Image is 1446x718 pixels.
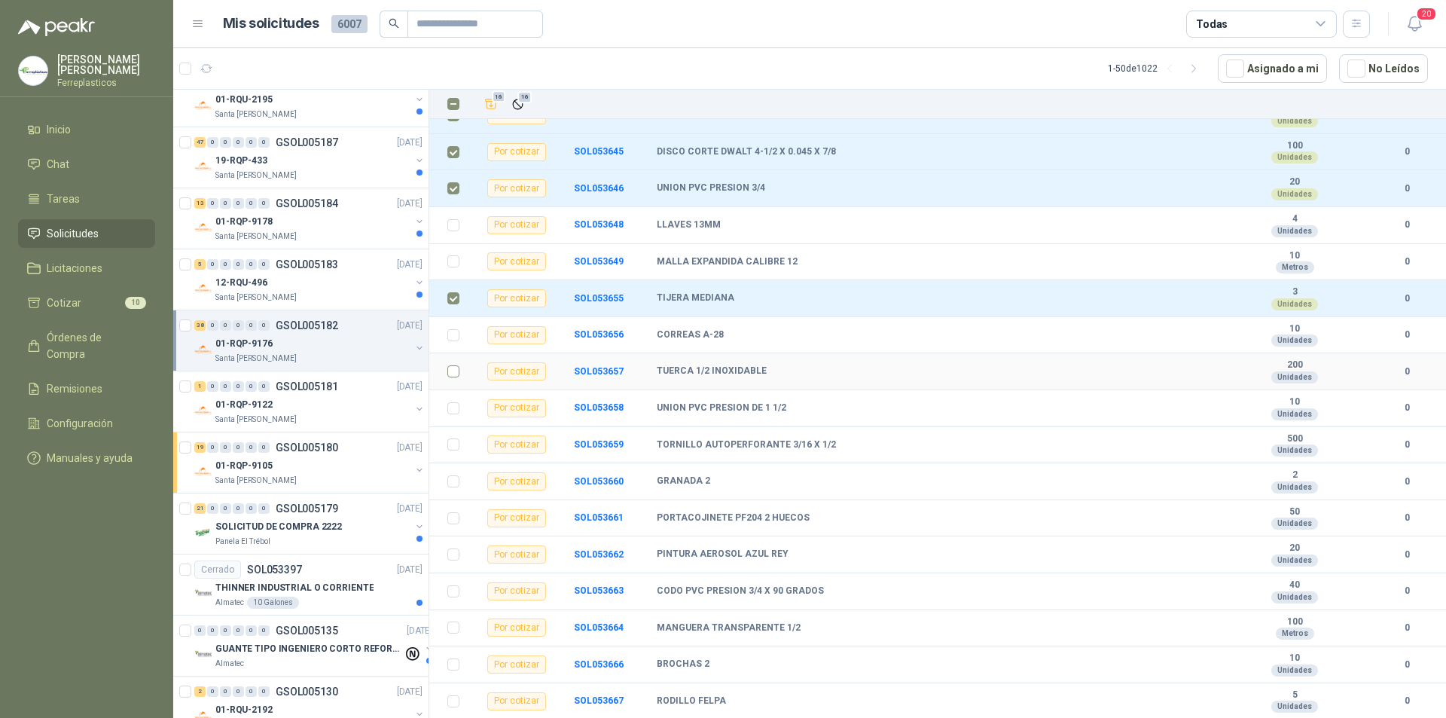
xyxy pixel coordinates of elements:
b: 10 [1243,652,1347,665]
div: Unidades [1271,445,1318,457]
div: Unidades [1271,701,1318,713]
div: Unidades [1271,188,1318,200]
b: SOL053644 [574,110,624,121]
span: Cotizar [47,295,81,311]
b: 200 [1243,359,1347,371]
button: Ignorar [508,94,528,115]
a: SOL053655 [574,293,624,304]
a: SOL053657 [574,366,624,377]
b: TUERCA 1/2 INOXIDABLE [657,365,767,377]
button: Asignado a mi [1218,54,1327,83]
span: 10 [125,297,146,309]
a: SOL053656 [574,329,624,340]
a: 38 0 0 0 0 0 GSOL005182[DATE] Company Logo01-RQP-9176Santa [PERSON_NAME] [194,316,426,365]
b: 0 [1386,365,1428,379]
div: 0 [258,442,270,453]
div: Por cotizar [487,216,546,234]
p: GSOL005184 [276,198,338,209]
a: 2 0 0 0 0 0 GSOL005188[DATE] Company Logo01-RQU-2195Santa [PERSON_NAME] [194,72,426,121]
p: 01-RQU-2192 [215,703,273,717]
div: 0 [233,442,244,453]
b: SOL053667 [574,695,624,706]
div: Unidades [1271,335,1318,347]
a: 1 0 0 0 0 0 GSOL005181[DATE] Company Logo01-RQP-9122Santa [PERSON_NAME] [194,377,426,426]
div: 0 [246,625,257,636]
a: SOL053649 [574,256,624,267]
div: 0 [207,198,218,209]
b: 0 [1386,621,1428,635]
div: 38 [194,320,206,331]
img: Company Logo [194,341,212,359]
div: Unidades [1271,298,1318,310]
img: Company Logo [194,96,212,115]
div: 0 [207,381,218,392]
div: 0 [246,503,257,514]
p: GSOL005180 [276,442,338,453]
a: Remisiones [18,374,155,403]
a: 13 0 0 0 0 0 GSOL005184[DATE] Company Logo01-RQP-9178Santa [PERSON_NAME] [194,194,426,243]
a: 19 0 0 0 0 0 GSOL005180[DATE] Company Logo01-RQP-9105Santa [PERSON_NAME] [194,438,426,487]
b: TORNILLO AUTOPERFORANTE 3/16 X 1/2 [657,439,836,451]
b: 0 [1386,292,1428,306]
div: 0 [246,137,257,148]
p: [DATE] [397,197,423,211]
b: MANGUERA TRANSPARENTE 1/2 [657,622,801,634]
b: 4 [1243,213,1347,225]
b: SOL053664 [574,622,624,633]
p: SOL053397 [247,564,302,575]
div: 0 [207,686,218,697]
p: Panela El Trébol [215,536,270,548]
b: CORREAS A-28 [657,329,724,341]
div: Por cotizar [487,582,546,600]
b: SOL053660 [574,476,624,487]
div: 0 [220,381,231,392]
div: 0 [233,381,244,392]
b: SOL053662 [574,549,624,560]
div: 0 [258,503,270,514]
div: Por cotizar [487,143,546,161]
img: Company Logo [194,157,212,176]
b: 500 [1243,433,1347,445]
div: 0 [233,259,244,270]
a: SOL053663 [574,585,624,596]
div: 0 [207,137,218,148]
b: SOL053658 [574,402,624,413]
p: GSOL005179 [276,503,338,514]
a: Tareas [18,185,155,213]
b: 2 [1243,469,1347,481]
b: BROCHAS 2 [657,658,709,671]
b: 0 [1386,401,1428,415]
a: SOL053645 [574,146,624,157]
p: Ferreplasticos [57,78,155,87]
a: SOL053666 [574,659,624,670]
div: Unidades [1271,591,1318,603]
p: Almatec [215,658,244,670]
p: [DATE] [397,685,423,699]
b: 0 [1386,475,1428,489]
a: Inicio [18,115,155,144]
div: Unidades [1271,408,1318,420]
div: 0 [233,686,244,697]
div: Por cotizar [487,545,546,564]
b: CODO PVC PRESION 3/4 X 90 GRADOS [657,585,824,597]
div: Por cotizar [487,362,546,380]
a: SOL053659 [574,439,624,450]
div: 0 [258,686,270,697]
a: Solicitudes [18,219,155,248]
div: 0 [207,625,218,636]
b: 100 [1243,616,1347,628]
div: 21 [194,503,206,514]
p: Santa [PERSON_NAME] [215,353,297,365]
p: 01-RQP-9178 [215,215,273,229]
div: 1 [194,381,206,392]
div: 0 [233,625,244,636]
b: 20 [1243,542,1347,555]
b: GRANADA 2 [657,475,710,487]
b: PINTURA AEROSOL AZUL REY [657,548,789,561]
span: Órdenes de Compra [47,329,141,362]
b: SOL053646 [574,183,624,194]
p: GSOL005130 [276,686,338,697]
span: 6007 [331,15,368,33]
